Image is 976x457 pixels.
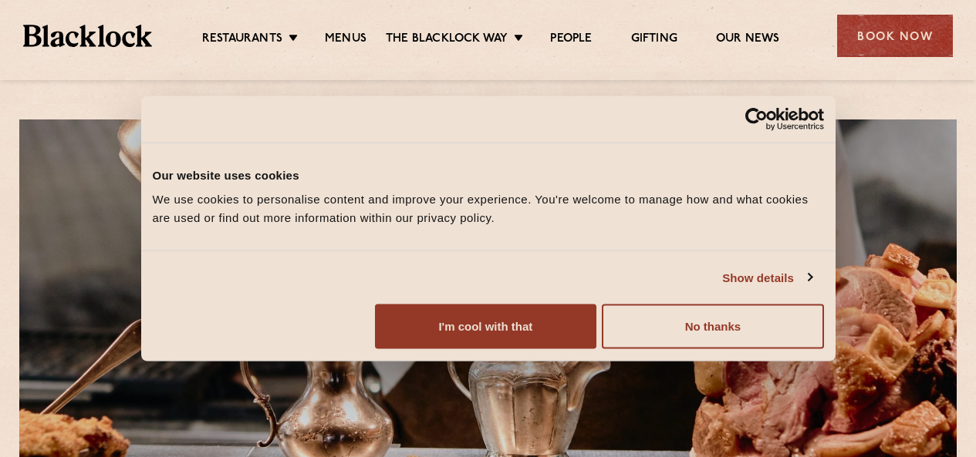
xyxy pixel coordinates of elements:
a: Usercentrics Cookiebot - opens in a new window [689,107,824,130]
a: Our News [716,32,780,49]
a: People [550,32,592,49]
button: I'm cool with that [375,304,596,349]
div: We use cookies to personalise content and improve your experience. You're welcome to manage how a... [153,190,824,227]
img: BL_Textured_Logo-footer-cropped.svg [23,25,152,46]
a: The Blacklock Way [386,32,508,49]
a: Show details [722,268,812,287]
button: No thanks [602,304,823,349]
a: Gifting [631,32,677,49]
a: Menus [325,32,366,49]
div: Book Now [837,15,953,57]
a: Restaurants [202,32,282,49]
div: Our website uses cookies [153,166,824,184]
